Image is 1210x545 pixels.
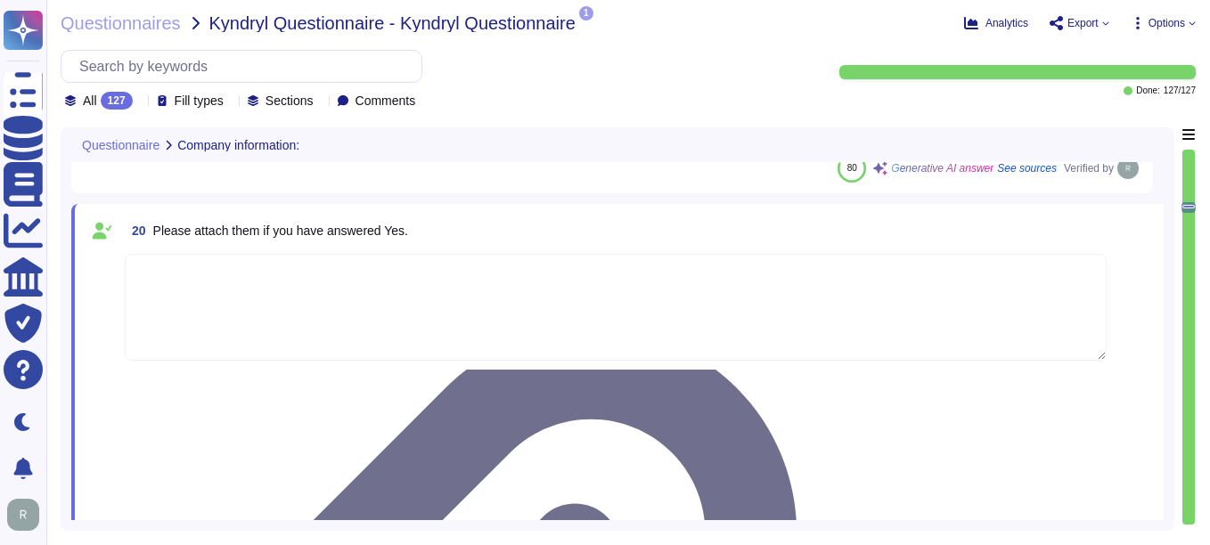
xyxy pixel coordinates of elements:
span: 1 [579,6,593,20]
span: Generative AI answer [891,163,993,174]
span: Please attach them if you have answered Yes. [153,224,408,238]
span: 20 [125,224,146,237]
span: Analytics [985,18,1028,28]
span: Options [1149,18,1185,28]
button: user [4,495,52,534]
span: Done: [1136,86,1160,95]
span: Fill types [175,94,224,107]
span: See sources [997,163,1057,174]
img: user [7,499,39,531]
img: user [1117,158,1139,179]
span: Questionnaire [82,139,159,151]
span: Comments [356,94,416,107]
input: Search by keywords [70,51,421,82]
span: Company information: [177,139,299,151]
span: Sections [266,94,314,107]
span: 127 / 127 [1164,86,1196,95]
span: All [83,94,97,107]
span: Questionnaires [61,14,181,32]
span: Kyndryl Questionnaire - Kyndryl Questionnaire [209,14,576,32]
span: Export [1067,18,1099,28]
span: Verified by [1064,163,1114,174]
button: Analytics [964,16,1028,30]
div: 127 [101,92,133,110]
span: 80 [847,163,857,173]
